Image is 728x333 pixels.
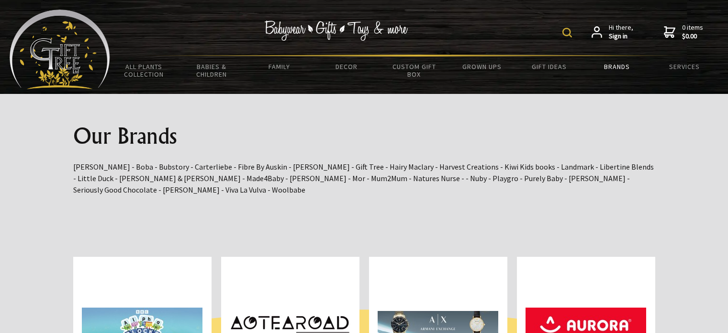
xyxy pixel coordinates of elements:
strong: Sign in [609,32,633,41]
img: Babywear - Gifts - Toys & more [265,21,408,41]
a: 0 items$0.00 [664,23,703,40]
a: Grown Ups [448,57,515,77]
span: Hi there, [609,23,633,40]
a: All Plants Collection [110,57,178,84]
a: Decor [313,57,381,77]
a: Services [651,57,718,77]
a: Gift Ideas [515,57,583,77]
a: Custom Gift Box [381,57,448,84]
span: 0 items [682,23,703,40]
strong: $0.00 [682,32,703,41]
img: product search [562,28,572,37]
p: [PERSON_NAME] - Boba - Bubstory - Carterliebe - Fibre By Auskin - [PERSON_NAME] - Gift Tree - Hai... [73,161,655,195]
a: Babies & Children [178,57,245,84]
a: Brands [583,57,651,77]
h1: Our Brands [73,125,655,148]
img: Babyware - Gifts - Toys and more... [10,10,110,89]
a: Family [245,57,313,77]
a: Hi there,Sign in [592,23,633,40]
